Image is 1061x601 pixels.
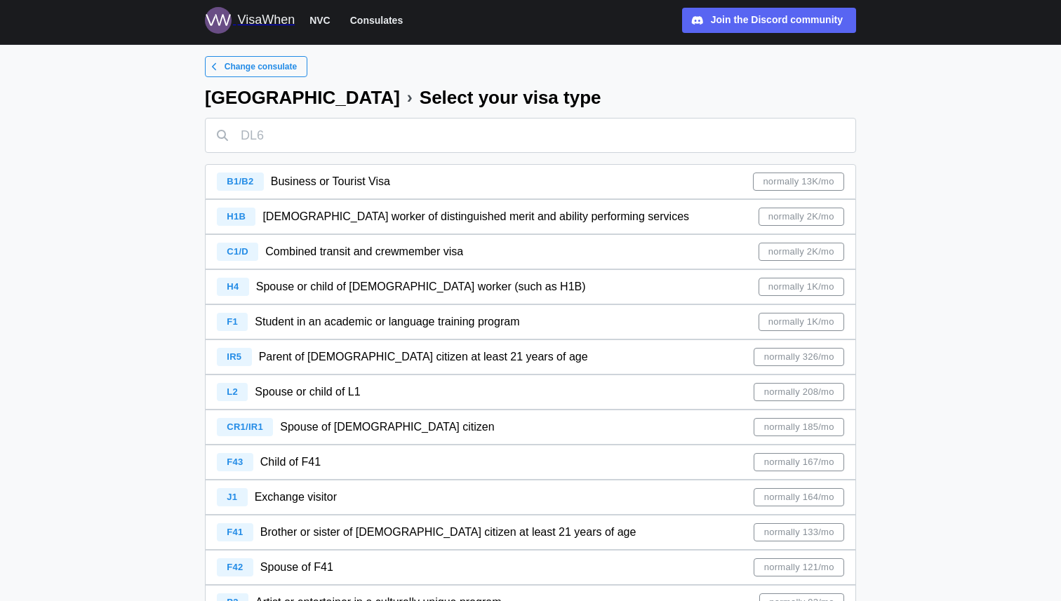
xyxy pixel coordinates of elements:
[260,561,333,573] span: Spouse of F41
[227,351,241,362] span: IR5
[260,456,321,468] span: Child of F41
[205,234,856,269] a: C1/D Combined transit and crewmember visanormally 2K/mo
[205,7,295,34] a: Logo for VisaWhen VisaWhen
[205,56,307,77] a: Change consulate
[205,7,232,34] img: Logo for VisaWhen
[227,211,246,222] span: H1B
[205,550,856,585] a: F42 Spouse of F41normally 121/mo
[205,88,400,107] div: [GEOGRAPHIC_DATA]
[262,210,689,222] span: [DEMOGRAPHIC_DATA] worker of distinguished merit and ability performing services
[255,491,337,503] span: Exchange visitor
[711,13,843,28] div: Join the Discord community
[227,176,253,187] span: B1/B2
[350,12,403,29] span: Consulates
[260,526,636,538] span: Brother or sister of [DEMOGRAPHIC_DATA] citizen at least 21 years of age
[227,421,263,432] span: CR1/IR1
[205,269,856,304] a: H4 Spouse or child of [DEMOGRAPHIC_DATA] worker (such as H1B)normally 1K/mo
[227,246,248,257] span: C1/D
[225,57,297,76] span: Change consulate
[763,173,834,190] span: normally 13K/mo
[764,524,834,541] span: normally 133/mo
[227,386,238,397] span: L2
[237,11,295,30] div: VisaWhen
[227,457,243,467] span: F43
[764,454,834,471] span: normally 167/mo
[280,421,494,433] span: Spouse of [DEMOGRAPHIC_DATA] citizen
[205,304,856,339] a: F1 Student in an academic or language training programnormally 1K/mo
[259,351,588,363] span: Parent of [DEMOGRAPHIC_DATA] citizen at least 21 years of age
[205,199,856,234] a: H1B [DEMOGRAPHIC_DATA] worker of distinguished merit and ability performing servicesnormally 2K/mo
[265,245,463,257] span: Combined transit and crewmember visa
[205,410,856,445] a: CR1/IR1 Spouse of [DEMOGRAPHIC_DATA] citizennormally 185/mo
[227,281,239,292] span: H4
[420,88,601,107] div: Select your visa type
[768,208,834,225] span: normally 2K/mo
[205,374,856,410] a: L2 Spouse or child of L1normally 208/mo
[227,562,243,572] span: F42
[205,118,856,153] input: DL6
[764,384,834,400] span: normally 208/mo
[271,175,390,187] span: Business or Tourist Visa
[682,8,856,33] a: Join the Discord community
[205,339,856,374] a: IR5 Parent of [DEMOGRAPHIC_DATA] citizen at least 21 years of agenormally 326/mo
[768,313,834,330] span: normally 1K/mo
[764,349,834,365] span: normally 326/mo
[344,11,409,29] button: Consulates
[255,316,519,327] span: Student in an academic or language training program
[768,243,834,260] span: normally 2K/mo
[256,281,586,292] span: Spouse or child of [DEMOGRAPHIC_DATA] worker (such as H1B)
[205,445,856,480] a: F43 Child of F41normally 167/mo
[764,489,834,506] span: normally 164/mo
[205,164,856,199] a: B1/B2 Business or Tourist Visanormally 13K/mo
[407,89,413,106] div: ›
[205,515,856,550] a: F41 Brother or sister of [DEMOGRAPHIC_DATA] citizen at least 21 years of agenormally 133/mo
[227,492,237,502] span: J1
[303,11,337,29] button: NVC
[227,316,238,327] span: F1
[205,480,856,515] a: J1 Exchange visitornormally 164/mo
[768,278,834,295] span: normally 1K/mo
[255,386,360,398] span: Spouse or child of L1
[227,527,243,537] span: F41
[764,559,834,576] span: normally 121/mo
[309,12,331,29] span: NVC
[764,419,834,435] span: normally 185/mo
